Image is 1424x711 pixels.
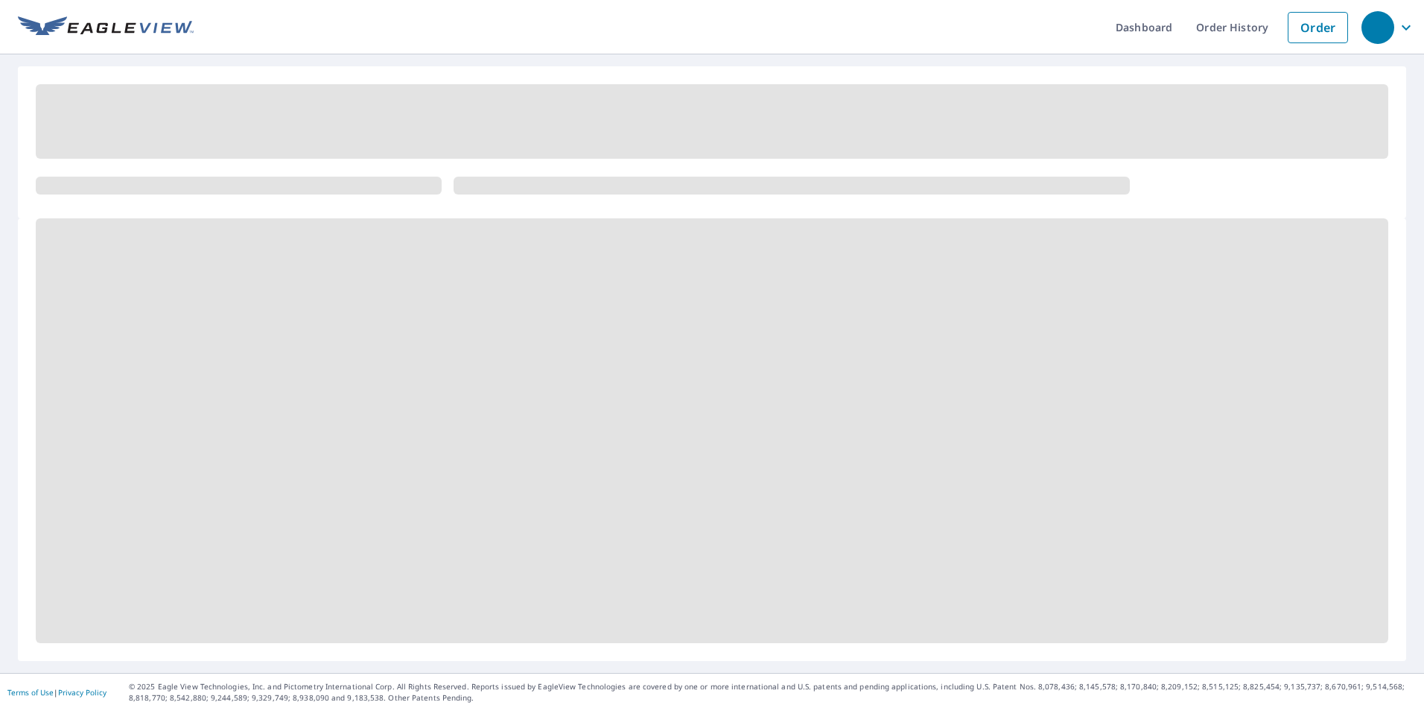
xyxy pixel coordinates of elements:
a: Privacy Policy [58,687,107,698]
img: EV Logo [18,16,194,39]
p: | [7,688,107,697]
a: Order [1288,12,1348,43]
p: © 2025 Eagle View Technologies, Inc. and Pictometry International Corp. All Rights Reserved. Repo... [129,681,1417,704]
a: Terms of Use [7,687,54,698]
